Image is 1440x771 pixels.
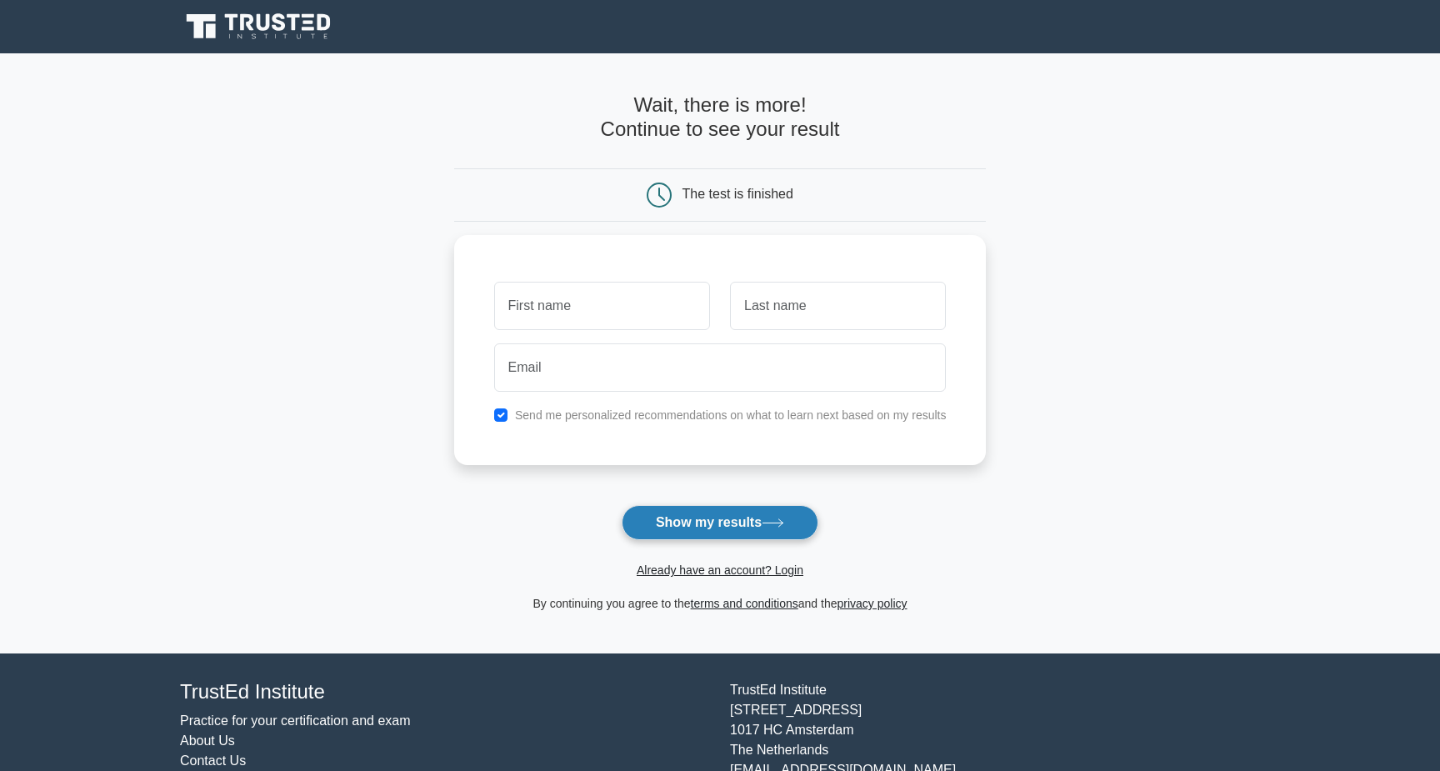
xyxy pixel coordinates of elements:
[682,187,793,201] div: The test is finished
[494,282,710,330] input: First name
[180,713,411,728] a: Practice for your certification and exam
[180,733,235,748] a: About Us
[637,563,803,577] a: Already have an account? Login
[180,680,710,704] h4: TrustEd Institute
[837,597,907,610] a: privacy policy
[515,408,947,422] label: Send me personalized recommendations on what to learn next based on my results
[622,505,818,540] button: Show my results
[454,93,987,142] h4: Wait, there is more! Continue to see your result
[730,282,946,330] input: Last name
[444,593,997,613] div: By continuing you agree to the and the
[494,343,947,392] input: Email
[691,597,798,610] a: terms and conditions
[180,753,246,768] a: Contact Us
